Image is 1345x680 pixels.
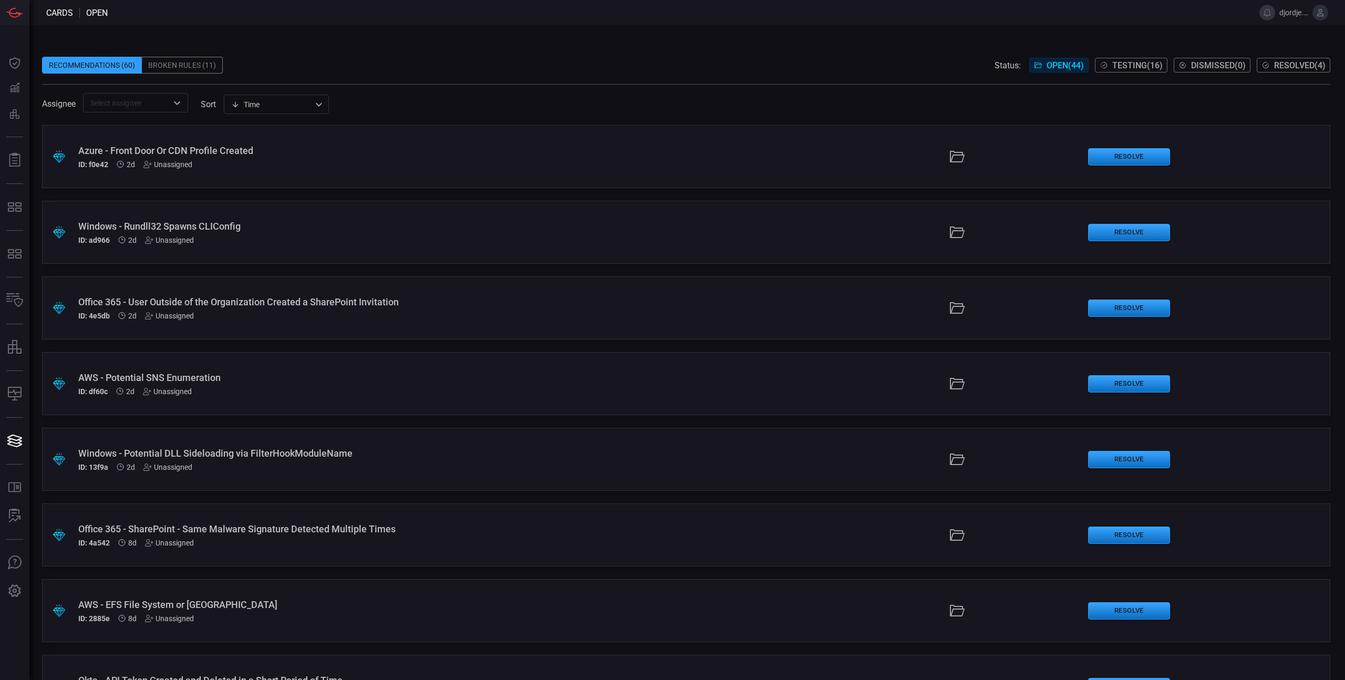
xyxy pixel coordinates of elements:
[1088,602,1170,620] button: Resolve
[128,312,137,320] span: Aug 24, 2025 11:37 AM
[143,387,192,396] div: Unassigned
[78,312,110,320] h5: ID: 4e5db
[170,96,184,110] button: Open
[1112,60,1163,70] span: Testing ( 16 )
[128,236,137,244] span: Aug 24, 2025 11:37 AM
[145,614,194,623] div: Unassigned
[1088,375,1170,393] button: Resolve
[2,475,27,500] button: Rule Catalog
[86,96,168,109] input: Select assignee
[1047,60,1084,70] span: Open ( 44 )
[1088,148,1170,166] button: Resolve
[126,387,134,396] span: Aug 24, 2025 11:36 AM
[78,372,580,383] div: AWS - Potential SNS Enumeration
[78,523,580,534] div: Office 365 - SharePoint - Same Malware Signature Detected Multiple Times
[2,50,27,76] button: Dashboard
[2,148,27,173] button: Reports
[1088,300,1170,317] button: Resolve
[46,8,73,18] span: Cards
[1279,8,1308,17] span: djordje.dosic
[1029,58,1089,73] button: Open(44)
[145,236,194,244] div: Unassigned
[231,99,312,110] div: Time
[2,76,27,101] button: Detections
[2,241,27,266] button: MITRE - Detection Posture
[145,312,194,320] div: Unassigned
[143,160,192,169] div: Unassigned
[128,614,137,623] span: Aug 18, 2025 5:39 PM
[78,236,110,244] h5: ID: ad966
[42,99,76,109] span: Assignee
[78,221,580,232] div: Windows - Rundll32 Spawns CLIConfig
[78,145,580,156] div: Azure - Front Door Or CDN Profile Created
[2,382,27,407] button: Compliance Monitoring
[143,463,192,471] div: Unassigned
[128,539,137,547] span: Aug 18, 2025 5:39 PM
[42,57,142,74] div: Recommendations (60)
[2,503,27,529] button: ALERT ANALYSIS
[1174,58,1250,73] button: Dismissed(0)
[2,288,27,313] button: Inventory
[201,99,216,109] label: sort
[127,463,135,471] span: Aug 24, 2025 11:36 AM
[78,463,108,471] h5: ID: 13f9a
[1088,527,1170,544] button: Resolve
[2,101,27,126] button: Preventions
[78,614,110,623] h5: ID: 2885e
[2,550,27,575] button: Ask Us A Question
[995,60,1021,70] span: Status:
[78,296,580,307] div: Office 365 - User Outside of the Organization Created a SharePoint Invitation
[142,57,223,74] div: Broken Rules (11)
[2,579,27,604] button: Preferences
[145,539,194,547] div: Unassigned
[78,387,108,396] h5: ID: df60c
[1191,60,1246,70] span: Dismissed ( 0 )
[1257,58,1330,73] button: Resolved(4)
[2,428,27,454] button: Cards
[78,599,580,610] div: AWS - EFS File System or Mount Deleted
[127,160,135,169] span: Aug 24, 2025 11:37 AM
[2,194,27,220] button: MITRE - Exposures
[78,539,110,547] h5: ID: 4a542
[78,160,108,169] h5: ID: f0e42
[1088,451,1170,468] button: Resolve
[1274,60,1326,70] span: Resolved ( 4 )
[1095,58,1167,73] button: Testing(16)
[1088,224,1170,241] button: Resolve
[2,335,27,360] button: assets
[86,8,108,18] span: open
[78,448,580,459] div: Windows - Potential DLL Sideloading via FilterHookModuleName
